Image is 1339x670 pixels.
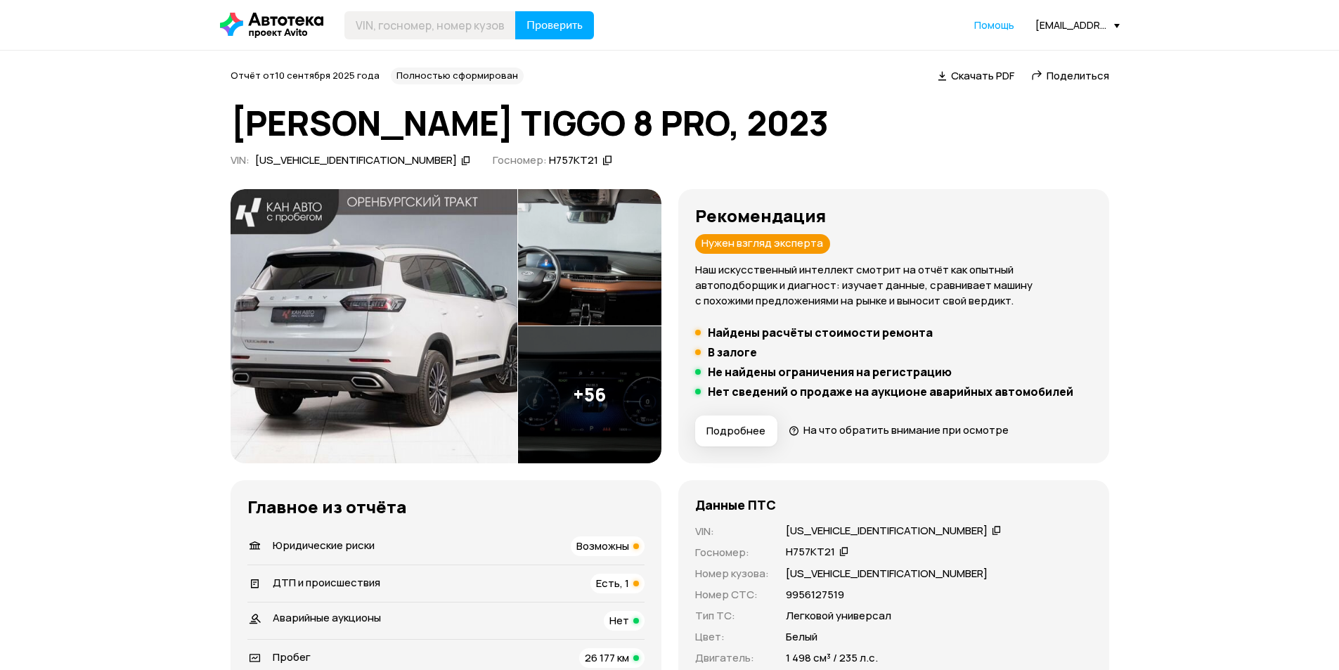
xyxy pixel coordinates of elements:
[231,104,1109,142] h1: [PERSON_NAME] TIGGO 8 PRO, 2023
[493,153,547,167] span: Госномер:
[695,545,769,560] p: Госномер :
[708,365,952,379] h5: Не найдены ограничения на регистрацию
[789,423,1009,437] a: На что обратить внимание при осмотре
[273,650,311,664] span: Пробег
[247,497,645,517] h3: Главное из отчёта
[1035,18,1120,32] div: [EMAIL_ADDRESS][DOMAIN_NAME]
[255,153,457,168] div: [US_VEHICLE_IDENTIFICATION_NUMBER]
[273,610,381,625] span: Аварийные аукционы
[706,424,765,438] span: Подробнее
[526,20,583,31] span: Проверить
[273,575,380,590] span: ДТП и происшествия
[803,423,1009,437] span: На что обратить внимание при осмотре
[549,153,598,168] div: Н757КТ21
[1047,68,1109,83] span: Поделиться
[695,234,830,254] div: Нужен взгляд эксперта
[515,11,594,39] button: Проверить
[695,566,769,581] p: Номер кузова :
[344,11,516,39] input: VIN, госномер, номер кузова
[938,68,1014,83] a: Скачать PDF
[695,587,769,603] p: Номер СТС :
[786,545,835,560] div: Н757КТ21
[695,262,1092,309] p: Наш искусственный интеллект смотрит на отчёт как опытный автоподборщик и диагност: изучает данные...
[231,69,380,82] span: Отчёт от 10 сентября 2025 года
[695,524,769,539] p: VIN :
[231,153,250,167] span: VIN :
[708,345,757,359] h5: В залоге
[695,206,1092,226] h3: Рекомендация
[695,650,769,666] p: Двигатель :
[391,67,524,84] div: Полностью сформирован
[786,587,844,603] p: 9956127519
[708,326,933,340] h5: Найдены расчёты стоимости ремонта
[786,629,817,645] p: Белый
[695,415,777,446] button: Подробнее
[576,539,629,553] span: Возможны
[585,650,629,665] span: 26 177 км
[1031,68,1109,83] a: Поделиться
[786,524,988,539] div: [US_VEHICLE_IDENTIFICATION_NUMBER]
[951,68,1014,83] span: Скачать PDF
[695,629,769,645] p: Цвет :
[609,613,629,628] span: Нет
[695,497,776,513] h4: Данные ПТС
[708,385,1073,399] h5: Нет сведений о продаже на аукционе аварийных автомобилей
[695,608,769,624] p: Тип ТС :
[786,650,878,666] p: 1 498 см³ / 235 л.с.
[786,608,891,624] p: Легковой универсал
[596,576,629,591] span: Есть, 1
[786,566,988,581] p: [US_VEHICLE_IDENTIFICATION_NUMBER]
[974,18,1014,32] a: Помощь
[273,538,375,553] span: Юридические риски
